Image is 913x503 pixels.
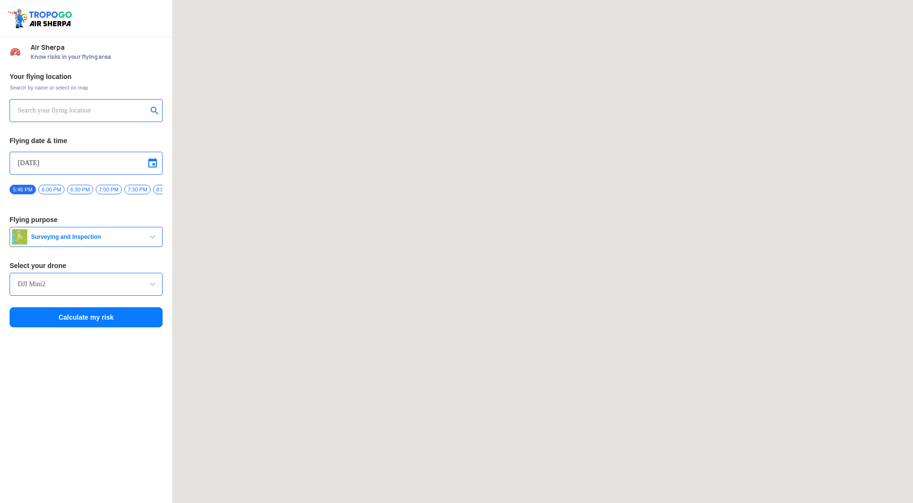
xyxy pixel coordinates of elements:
[10,46,21,57] img: Risk Scores
[31,44,163,51] span: Air Sherpa
[96,185,122,194] span: 7:00 PM
[10,185,36,194] span: 5:46 PM
[10,307,163,327] button: Calculate my risk
[18,105,147,116] input: Search your flying location
[18,279,154,290] input: Search by name or Brand
[12,229,27,245] img: survey.png
[124,185,151,194] span: 7:30 PM
[10,262,163,269] h3: Select your drone
[67,185,93,194] span: 6:30 PM
[10,84,163,91] span: Search by name or select on map
[38,185,65,194] span: 6:00 PM
[153,185,179,194] span: 8:00 PM
[10,216,163,223] h3: Flying purpose
[7,7,75,29] img: ic_tgdronemaps.svg
[31,53,163,61] span: Know risks in your flying area
[18,157,154,169] input: Select Date
[10,227,163,247] button: Surveying and Inspection
[27,233,147,241] span: Surveying and Inspection
[10,137,163,144] h3: Flying date & time
[10,73,163,80] h3: Your flying location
